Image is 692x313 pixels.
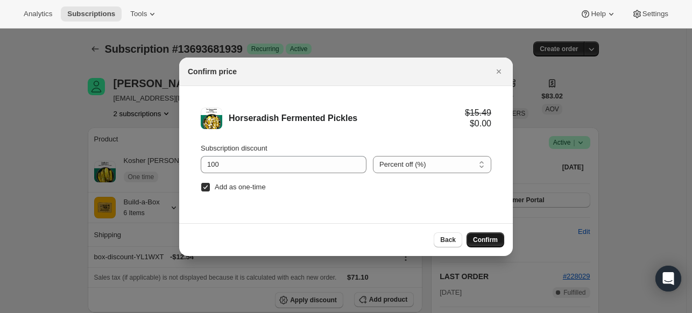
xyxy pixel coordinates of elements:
div: Open Intercom Messenger [655,266,681,291]
div: $0.00 [465,118,491,129]
div: Horseradish Fermented Pickles [229,113,465,124]
span: Settings [642,10,668,18]
span: Back [440,236,456,244]
h2: Confirm price [188,66,237,77]
button: Close [491,64,506,79]
button: Confirm [467,232,504,247]
span: Confirm [473,236,498,244]
span: Subscriptions [67,10,115,18]
button: Back [434,232,462,247]
span: Subscription discount [201,144,267,152]
span: Tools [130,10,147,18]
img: Horseradish Fermented Pickles [201,108,222,129]
button: Settings [625,6,675,22]
span: Analytics [24,10,52,18]
button: Analytics [17,6,59,22]
span: Help [591,10,605,18]
button: Tools [124,6,164,22]
span: Add as one-time [215,183,266,191]
button: Subscriptions [61,6,122,22]
button: Help [574,6,623,22]
div: $15.49 [465,108,491,118]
